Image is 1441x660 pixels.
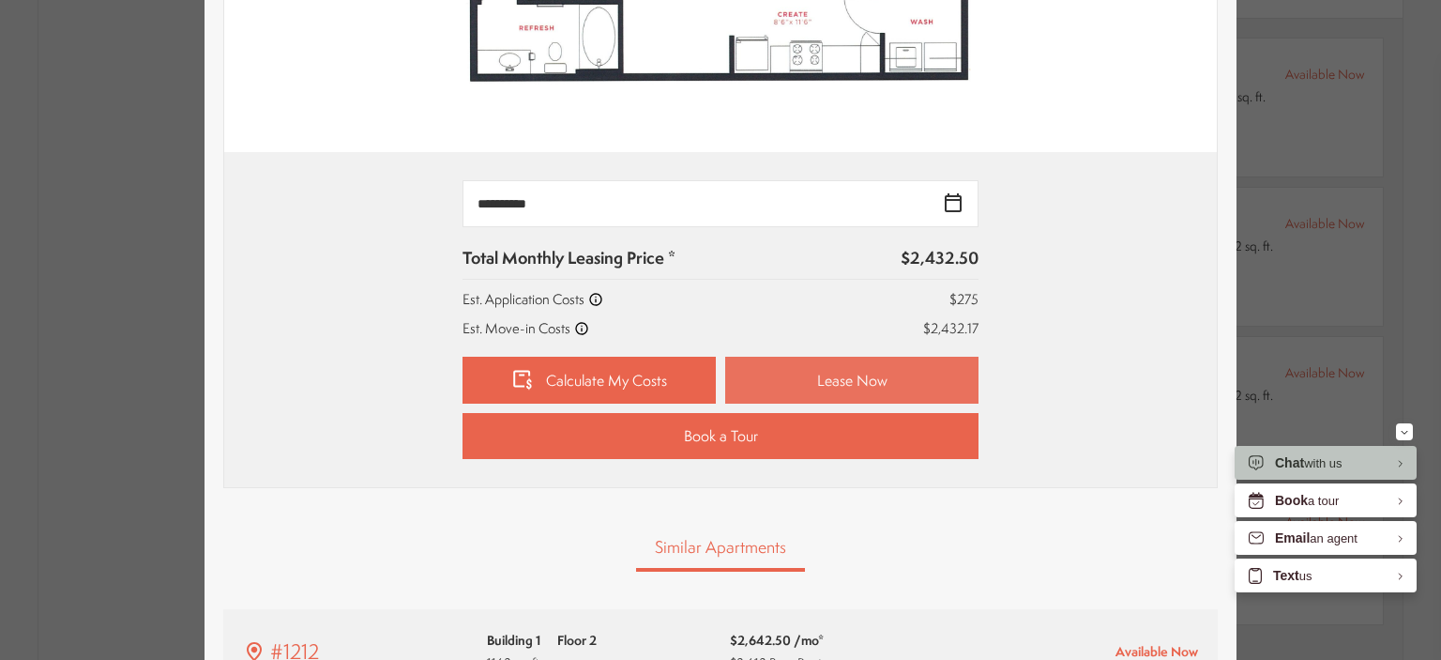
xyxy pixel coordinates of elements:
[684,425,758,447] span: Book a Tour
[725,357,978,404] a: Lease Now
[557,631,597,649] span: Floor 2
[463,357,716,404] a: Calculate My Costs
[487,631,540,649] span: Building 1
[463,246,675,269] p: Total Monthly Leasing Price *
[463,289,603,309] p: Est. Application Costs
[636,526,805,572] a: View Similar Apartments
[463,413,978,459] a: Book a Tour
[901,246,978,269] p: $2,432.50
[463,318,589,338] p: Est. Move-in Costs
[1115,642,1198,660] span: Available Now
[730,629,824,652] span: $2,642.50 /mo*
[949,289,978,309] p: $275
[923,318,978,338] p: $2,432.17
